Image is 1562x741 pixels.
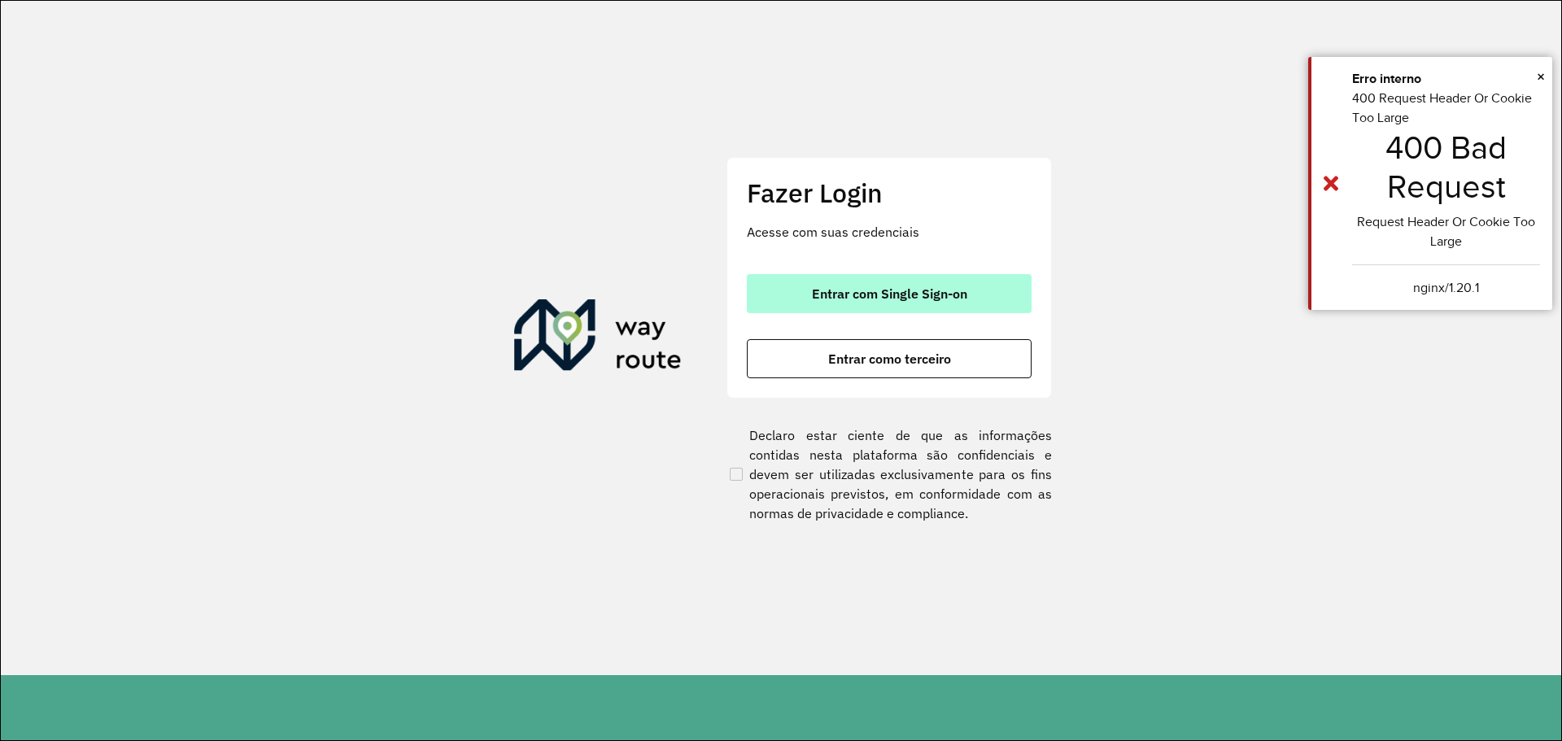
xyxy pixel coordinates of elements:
[747,274,1032,313] button: button
[726,425,1052,523] label: Declaro estar ciente de que as informações contidas nesta plataforma são confidenciais e devem se...
[1537,64,1545,89] span: ×
[1352,69,1540,89] div: Erro interno
[1352,89,1540,298] div: 400 Request Header Or Cookie Too Large
[1352,278,1540,298] center: nginx/1.20.1
[514,299,682,377] img: Roteirizador AmbevTech
[747,339,1032,378] button: button
[828,352,951,365] span: Entrar como terceiro
[1537,64,1545,89] button: Close
[812,287,967,300] span: Entrar com Single Sign-on
[1352,212,1540,251] center: Request Header Or Cookie Too Large
[747,177,1032,208] h2: Fazer Login
[747,222,1032,242] p: Acesse com suas credenciais
[1352,128,1540,206] h1: 400 Bad Request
